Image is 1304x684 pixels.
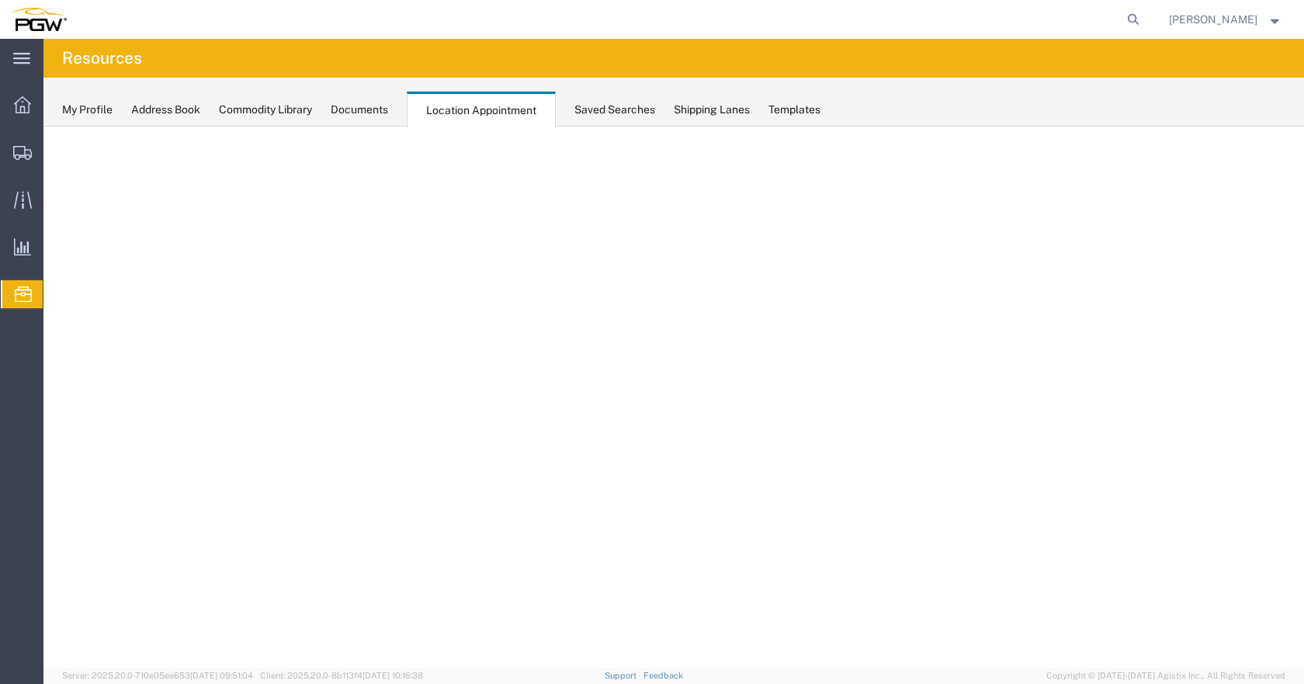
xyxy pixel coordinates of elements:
[1169,11,1257,28] span: Brandy Shannon
[674,102,750,118] div: Shipping Lanes
[131,102,200,118] div: Address Book
[62,102,113,118] div: My Profile
[574,102,655,118] div: Saved Searches
[43,127,1304,668] iframe: FS Legacy Container
[768,102,820,118] div: Templates
[190,671,253,680] span: [DATE] 09:51:04
[643,671,683,680] a: Feedback
[1046,669,1285,682] span: Copyright © [DATE]-[DATE] Agistix Inc., All Rights Reserved
[331,102,388,118] div: Documents
[62,671,253,680] span: Server: 2025.20.0-710e05ee653
[362,671,423,680] span: [DATE] 10:16:38
[62,39,142,78] h4: Resources
[260,671,423,680] span: Client: 2025.20.0-8b113f4
[605,671,643,680] a: Support
[11,8,67,31] img: logo
[1168,10,1283,29] button: [PERSON_NAME]
[219,102,312,118] div: Commodity Library
[407,92,556,127] div: Location Appointment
